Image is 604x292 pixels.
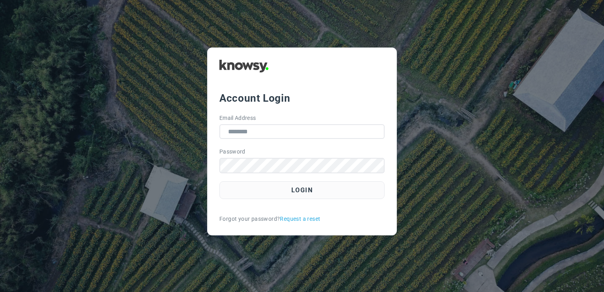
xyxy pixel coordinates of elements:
[280,215,320,223] a: Request a reset
[219,148,245,156] label: Password
[219,91,385,105] div: Account Login
[219,181,385,199] button: Login
[219,215,385,223] div: Forgot your password?
[219,114,256,122] label: Email Address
